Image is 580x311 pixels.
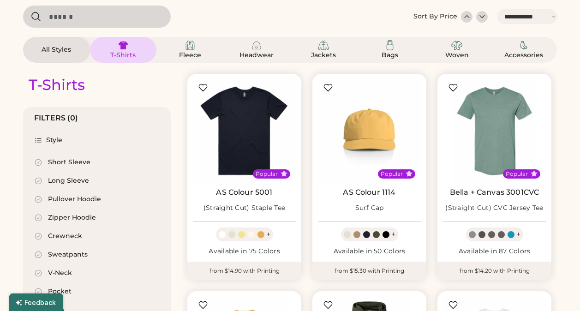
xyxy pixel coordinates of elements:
img: Jackets Icon [318,40,329,51]
div: + [266,229,270,239]
div: from $15.30 with Printing [312,262,426,280]
div: All Styles [36,45,77,54]
div: from $14.20 with Printing [437,262,551,280]
div: Available in 50 Colors [318,247,421,256]
div: Pullover Hoodie [48,195,101,204]
div: FILTERS (0) [34,113,78,124]
div: Accessories [503,51,544,60]
div: Sweatpants [48,250,88,259]
a: AS Colour 5001 [216,188,272,197]
div: (Straight Cut) Staple Tee [203,203,285,213]
a: AS Colour 1114 [343,188,395,197]
div: Woven [436,51,478,60]
div: Pocket [48,287,72,296]
img: Headwear Icon [251,40,262,51]
img: T-Shirts Icon [118,40,129,51]
button: Popular Style [281,170,287,177]
div: Zipper Hoodie [48,213,96,222]
div: Style [46,136,63,145]
div: Bags [369,51,411,60]
div: Short Sleeve [48,158,90,167]
div: Popular [381,170,403,178]
div: Long Sleeve [48,176,89,185]
div: (Straight Cut) CVC Jersey Tee [445,203,543,213]
div: Fleece [169,51,211,60]
div: Available in 87 Colors [443,247,546,256]
div: Sort By Price [413,12,457,21]
img: Bags Icon [384,40,395,51]
div: Popular [256,170,278,178]
div: Headwear [236,51,277,60]
div: V-Neck [48,269,72,278]
div: T-Shirts [102,51,144,60]
div: Jackets [303,51,344,60]
img: AS Colour 1114 Surf Cap [318,79,421,182]
div: Popular [506,170,528,178]
div: Surf Cap [355,203,384,213]
img: BELLA + CANVAS 3001CVC (Straight Cut) CVC Jersey Tee [443,79,546,182]
img: AS Colour 5001 (Straight Cut) Staple Tee [193,79,296,182]
button: Popular Style [406,170,413,177]
div: from $14.90 with Printing [187,262,301,280]
img: Woven Icon [451,40,462,51]
img: Fleece Icon [185,40,196,51]
img: Accessories Icon [518,40,529,51]
div: + [391,229,395,239]
a: Bella + Canvas 3001CVC [450,188,539,197]
div: T-Shirts [29,76,85,94]
div: + [516,229,520,239]
div: Crewneck [48,232,82,241]
button: Popular Style [531,170,538,177]
div: Available in 75 Colors [193,247,296,256]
